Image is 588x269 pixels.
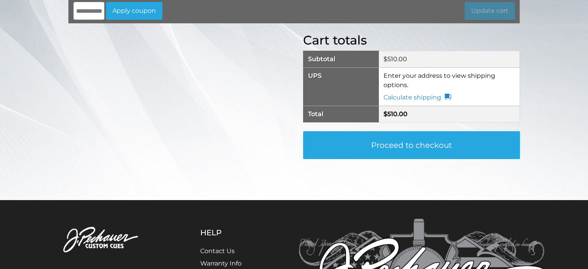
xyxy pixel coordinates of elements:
a: Calculate shipping [383,93,451,102]
span: $ [383,110,387,118]
a: Warranty Info [200,260,242,267]
a: Proceed to checkout [303,131,520,159]
button: Apply coupon [106,2,162,20]
bdi: 510.00 [383,110,407,118]
th: Total [303,106,379,122]
td: Enter your address to view shipping options. [379,67,520,106]
th: Subtotal [303,51,379,67]
img: Pechauer Custom Cues [44,219,162,262]
bdi: 510.00 [383,55,407,63]
h5: Help [200,228,260,237]
h2: Cart totals [303,33,520,48]
th: UPS [303,67,379,106]
a: Contact Us [200,247,235,255]
span: $ [383,55,387,63]
button: Update cart [465,2,515,20]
